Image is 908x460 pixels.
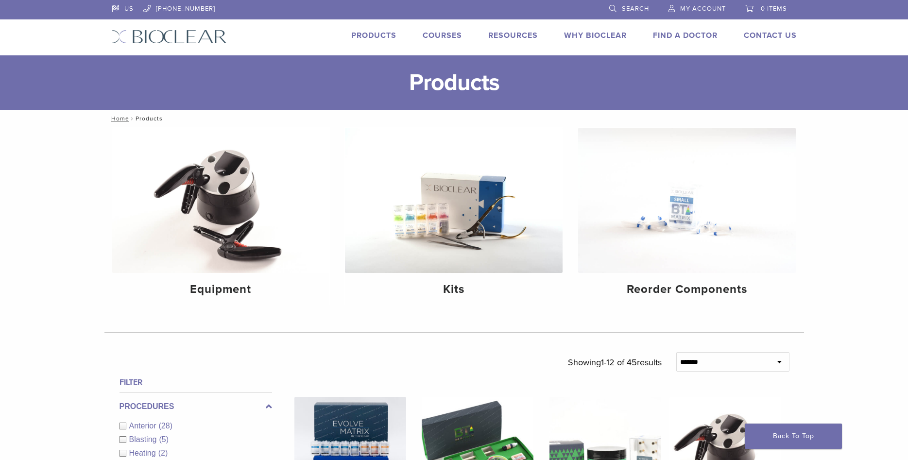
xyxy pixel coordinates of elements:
[745,424,842,449] a: Back To Top
[680,5,726,13] span: My Account
[108,115,129,122] a: Home
[120,376,272,388] h4: Filter
[622,5,649,13] span: Search
[159,435,169,443] span: (5)
[586,281,788,298] h4: Reorder Components
[112,128,330,305] a: Equipment
[345,128,563,273] img: Kits
[158,449,168,457] span: (2)
[568,352,662,373] p: Showing results
[120,401,272,412] label: Procedures
[423,31,462,40] a: Courses
[351,31,396,40] a: Products
[601,357,637,368] span: 1-12 of 45
[159,422,172,430] span: (28)
[129,422,159,430] span: Anterior
[578,128,796,273] img: Reorder Components
[120,281,322,298] h4: Equipment
[129,449,158,457] span: Heating
[129,116,136,121] span: /
[353,281,555,298] h4: Kits
[744,31,797,40] a: Contact Us
[104,110,804,127] nav: Products
[129,435,159,443] span: Blasting
[345,128,563,305] a: Kits
[564,31,627,40] a: Why Bioclear
[761,5,787,13] span: 0 items
[488,31,538,40] a: Resources
[653,31,718,40] a: Find A Doctor
[112,30,227,44] img: Bioclear
[578,128,796,305] a: Reorder Components
[112,128,330,273] img: Equipment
